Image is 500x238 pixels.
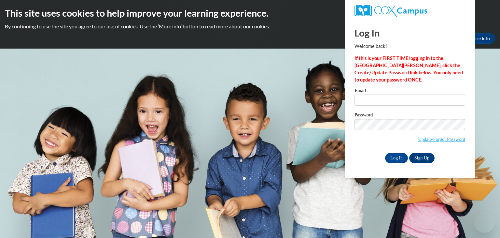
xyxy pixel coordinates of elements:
label: Password [354,112,465,119]
h1: Log In [354,26,465,39]
a: Update/Forgot Password [418,137,465,142]
img: COX Campus [354,5,427,17]
a: More Info [465,33,495,44]
p: By continuing to use the site you agree to our use of cookies. Use the ‘More info’ button to read... [5,23,495,30]
a: COX Campus [354,5,465,17]
iframe: Button to launch messaging window [474,212,495,233]
a: Sign Up [409,153,435,163]
label: Email [354,88,465,95]
p: Welcome back! [354,43,465,50]
strong: If this is your FIRST TIME logging in to the [GEOGRAPHIC_DATA][PERSON_NAME], click the Create/Upd... [354,55,463,82]
h2: This site uses cookies to help improve your learning experience. [5,7,495,20]
input: Log In [385,153,408,163]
